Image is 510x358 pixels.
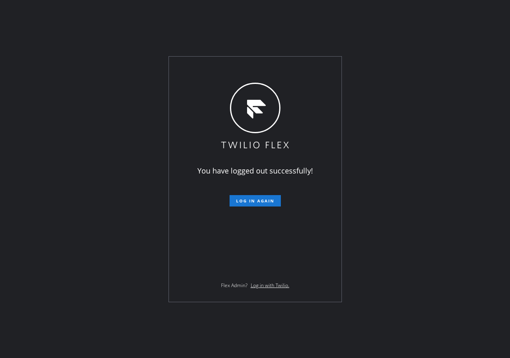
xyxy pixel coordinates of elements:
span: You have logged out successfully! [197,166,313,176]
a: Log in with Twilio. [251,282,289,289]
span: Log in again [236,198,274,204]
button: Log in again [230,195,281,206]
span: Flex Admin? [221,282,247,289]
